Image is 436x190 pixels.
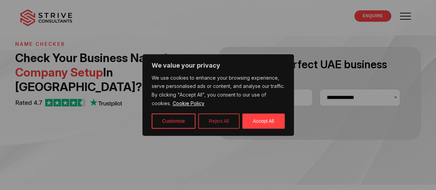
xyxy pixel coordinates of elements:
[142,54,294,136] div: We value your privacy
[242,113,285,129] button: Accept All
[172,100,205,107] a: Cookie Policy
[152,113,195,129] button: Customise
[152,74,285,108] p: We use cookies to enhance your browsing experience, serve personalised ads or content, and analys...
[198,113,240,129] button: Reject All
[152,61,285,70] p: We value your privacy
